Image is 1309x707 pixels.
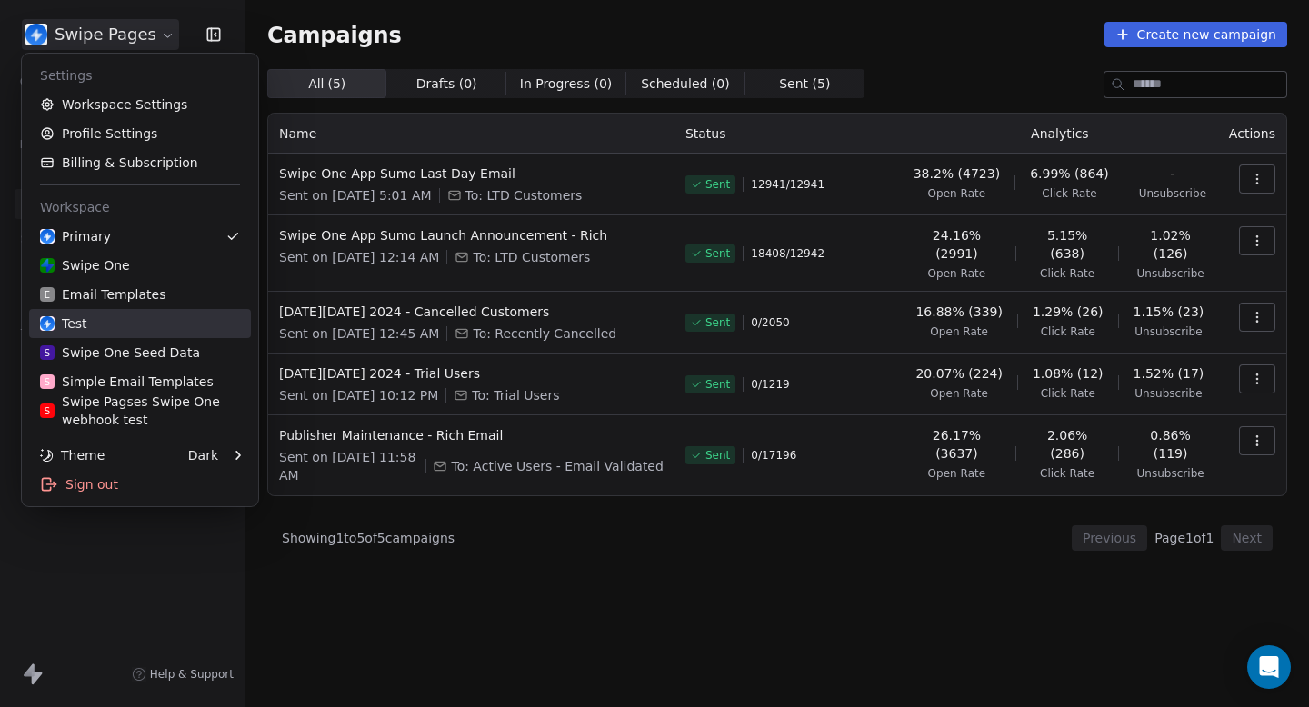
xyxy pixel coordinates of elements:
[45,404,50,418] span: S
[29,119,251,148] a: Profile Settings
[45,288,50,302] span: E
[40,229,55,244] img: user_01J93QE9VH11XXZQZDP4TWZEES.jpg
[40,373,214,391] div: Simple Email Templates
[40,316,55,331] img: user_01J93QE9VH11XXZQZDP4TWZEES.jpg
[40,258,55,273] img: swipeone-app-icon.png
[188,446,218,464] div: Dark
[40,446,105,464] div: Theme
[45,375,50,389] span: S
[40,393,240,429] div: Swipe Pagses Swipe One webhook test
[29,193,251,222] div: Workspace
[29,90,251,119] a: Workspace Settings
[40,314,87,333] div: Test
[29,148,251,177] a: Billing & Subscription
[40,285,165,304] div: Email Templates
[40,344,200,362] div: Swipe One Seed Data
[40,227,111,245] div: Primary
[29,470,251,499] div: Sign out
[45,346,50,360] span: S
[40,256,130,274] div: Swipe One
[29,61,251,90] div: Settings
